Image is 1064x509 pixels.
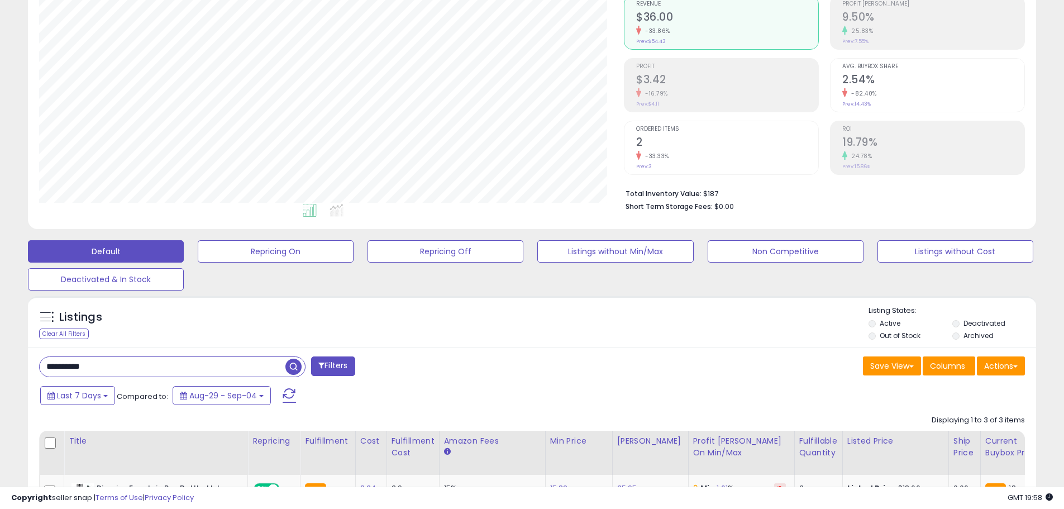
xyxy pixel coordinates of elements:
button: Repricing On [198,240,354,263]
div: Min Price [550,435,608,447]
small: Prev: 15.86% [842,163,870,170]
h2: 2.54% [842,73,1024,88]
button: Last 7 Days [40,386,115,405]
label: Archived [963,331,994,340]
span: Profit [PERSON_NAME] [842,1,1024,7]
button: Listings without Cost [877,240,1033,263]
small: Prev: 7.55% [842,38,869,45]
h2: $36.00 [636,11,818,26]
span: Columns [930,360,965,372]
div: Current Buybox Price [985,435,1043,459]
label: Out of Stock [880,331,920,340]
div: seller snap | | [11,493,194,503]
a: Privacy Policy [145,492,194,503]
div: Clear All Filters [39,329,89,339]
strong: Copyright [11,492,52,503]
label: Active [880,318,900,328]
div: Fulfillment [305,435,350,447]
th: The percentage added to the cost of goods (COGS) that forms the calculator for Min & Max prices. [688,431,794,475]
button: Repricing Off [368,240,523,263]
span: Compared to: [117,391,168,402]
button: Deactivated & In Stock [28,268,184,291]
li: $187 [626,186,1017,199]
small: -33.86% [641,27,670,35]
span: Avg. Buybox Share [842,64,1024,70]
b: Total Inventory Value: [626,189,702,198]
span: ROI [842,126,1024,132]
div: Repricing [252,435,295,447]
p: Listing States: [869,306,1036,316]
button: Listings without Min/Max [537,240,693,263]
small: -16.79% [641,89,668,98]
small: -33.33% [641,152,669,160]
span: Aug-29 - Sep-04 [189,390,257,401]
span: 2025-09-12 19:58 GMT [1008,492,1053,503]
div: Title [69,435,243,447]
button: Non Competitive [708,240,863,263]
div: Cost [360,435,382,447]
small: Prev: $54.43 [636,38,666,45]
small: -82.40% [847,89,877,98]
div: Amazon Fees [444,435,541,447]
span: Revenue [636,1,818,7]
div: Fulfillment Cost [392,435,435,459]
h2: 19.79% [842,136,1024,151]
div: Displaying 1 to 3 of 3 items [932,415,1025,426]
small: Prev: 14.43% [842,101,871,107]
a: Terms of Use [96,492,143,503]
div: [PERSON_NAME] [617,435,684,447]
small: Prev: 3 [636,163,652,170]
button: Default [28,240,184,263]
span: Profit [636,64,818,70]
h2: $3.42 [636,73,818,88]
label: Deactivated [963,318,1005,328]
div: Ship Price [953,435,976,459]
small: Prev: $4.11 [636,101,659,107]
button: Save View [863,356,921,375]
span: Last 7 Days [57,390,101,401]
div: Fulfillable Quantity [799,435,838,459]
h2: 2 [636,136,818,151]
small: 25.83% [847,27,873,35]
span: Ordered Items [636,126,818,132]
button: Aug-29 - Sep-04 [173,386,271,405]
h2: 9.50% [842,11,1024,26]
small: Amazon Fees. [444,447,451,457]
small: 24.78% [847,152,872,160]
div: Profit [PERSON_NAME] on Min/Max [693,435,790,459]
h5: Listings [59,310,102,325]
b: Short Term Storage Fees: [626,202,713,211]
div: Listed Price [847,435,944,447]
button: Columns [923,356,975,375]
button: Filters [311,356,355,376]
button: Actions [977,356,1025,375]
span: $0.00 [714,201,734,212]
